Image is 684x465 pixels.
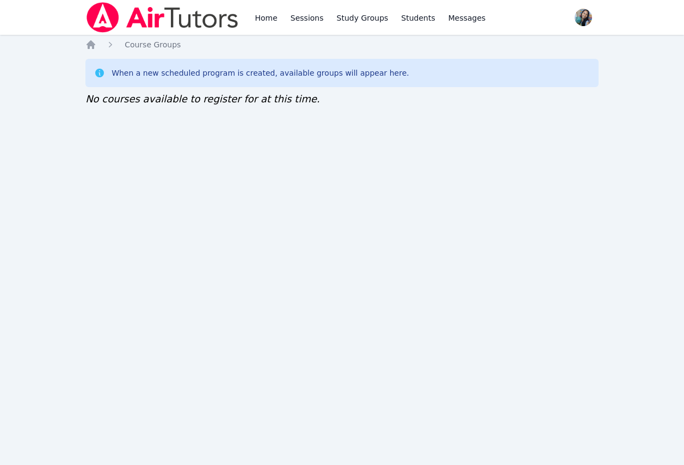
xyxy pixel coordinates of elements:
a: Course Groups [125,39,181,50]
nav: Breadcrumb [85,39,599,50]
span: No courses available to register for at this time. [85,93,320,105]
img: Air Tutors [85,2,239,33]
div: When a new scheduled program is created, available groups will appear here. [112,68,409,78]
span: Messages [448,13,486,23]
span: Course Groups [125,40,181,49]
